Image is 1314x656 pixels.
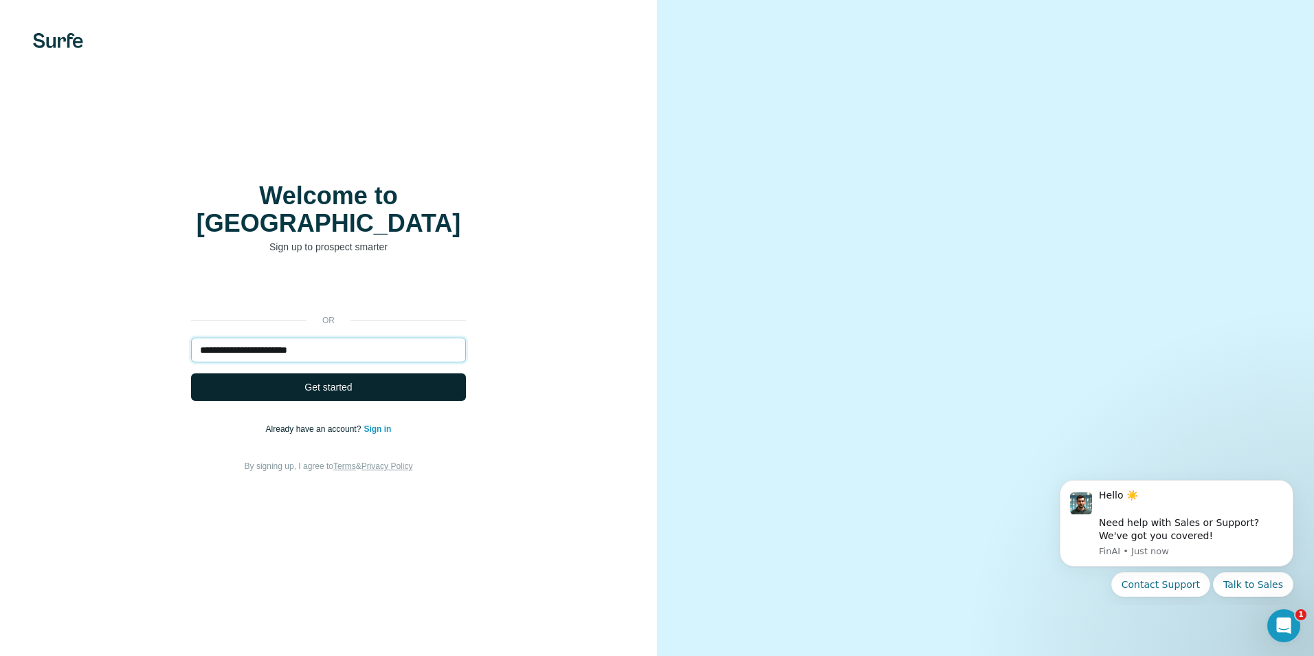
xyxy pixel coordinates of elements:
p: or [307,314,350,327]
span: 1 [1295,609,1306,620]
button: Get started [191,373,466,401]
iframe: Intercom live chat [1267,609,1300,642]
iframe: Intercom notifications message [1039,468,1314,605]
h1: Welcome to [GEOGRAPHIC_DATA] [191,182,466,237]
iframe: Botão "Fazer login com o Google" [184,274,473,305]
span: Already have an account? [266,424,364,434]
a: Sign in [364,424,391,434]
img: Surfe's logo [33,33,83,48]
a: Privacy Policy [361,461,413,471]
a: Terms [333,461,356,471]
span: Get started [304,380,352,394]
p: Sign up to prospect smarter [191,240,466,254]
span: By signing up, I agree to & [245,461,413,471]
